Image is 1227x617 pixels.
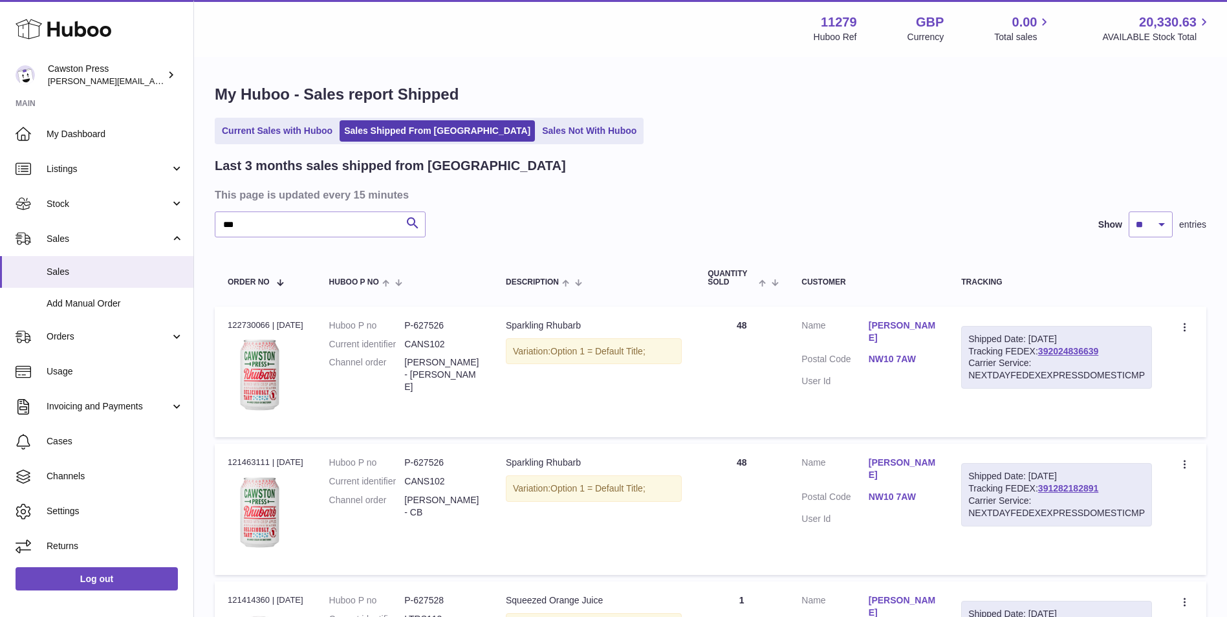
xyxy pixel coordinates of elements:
[869,319,935,344] a: [PERSON_NAME]
[329,278,379,287] span: Huboo P no
[47,266,184,278] span: Sales
[1102,31,1211,43] span: AVAILABLE Stock Total
[506,278,559,287] span: Description
[916,14,944,31] strong: GBP
[968,495,1145,519] div: Carrier Service: NEXTDAYFEDEXEXPRESSDOMESTICMP
[506,594,682,607] div: Squeezed Orange Juice
[695,307,788,438] td: 48
[1102,14,1211,43] a: 20,330.63 AVAILABLE Stock Total
[550,483,646,493] span: Option 1 = Default Title;
[968,333,1145,345] div: Shipped Date: [DATE]
[47,470,184,482] span: Channels
[968,470,1145,482] div: Shipped Date: [DATE]
[329,475,405,488] dt: Current identifier
[329,356,405,393] dt: Channel order
[994,31,1052,43] span: Total sales
[47,435,184,448] span: Cases
[695,444,788,575] td: 48
[329,494,405,519] dt: Channel order
[404,494,480,519] dd: [PERSON_NAME] - CB
[1098,219,1122,231] label: Show
[329,594,405,607] dt: Huboo P no
[47,540,184,552] span: Returns
[506,457,682,469] div: Sparkling Rhubarb
[47,298,184,310] span: Add Manual Order
[404,356,480,393] dd: [PERSON_NAME] - [PERSON_NAME]
[340,120,535,142] a: Sales Shipped From [GEOGRAPHIC_DATA]
[968,357,1145,382] div: Carrier Service: NEXTDAYFEDEXEXPRESSDOMESTICMP
[801,319,868,347] dt: Name
[506,475,682,502] div: Variation:
[801,278,935,287] div: Customer
[1012,14,1037,31] span: 0.00
[215,157,566,175] h2: Last 3 months sales shipped from [GEOGRAPHIC_DATA]
[550,346,646,356] span: Option 1 = Default Title;
[228,335,292,421] img: 112791717167690.png
[47,233,170,245] span: Sales
[404,319,480,332] dd: P-627526
[404,338,480,351] dd: CANS102
[801,375,868,387] dt: User Id
[329,457,405,469] dt: Huboo P no
[1179,219,1206,231] span: entries
[47,330,170,343] span: Orders
[228,319,303,331] div: 122730066 | [DATE]
[537,120,641,142] a: Sales Not With Huboo
[801,457,868,484] dt: Name
[228,473,292,559] img: 112791717167690.png
[821,14,857,31] strong: 11279
[228,278,270,287] span: Order No
[16,567,178,590] a: Log out
[801,491,868,506] dt: Postal Code
[47,400,170,413] span: Invoicing and Payments
[228,594,303,606] div: 121414360 | [DATE]
[801,513,868,525] dt: User Id
[404,594,480,607] dd: P-627528
[1038,346,1098,356] a: 392024836639
[961,326,1152,389] div: Tracking FEDEX:
[16,65,35,85] img: thomas.carson@cawstonpress.com
[708,270,755,287] span: Quantity Sold
[48,63,164,87] div: Cawston Press
[329,319,405,332] dt: Huboo P no
[215,188,1203,202] h3: This page is updated every 15 minutes
[47,505,184,517] span: Settings
[994,14,1052,43] a: 0.00 Total sales
[869,491,935,503] a: NW10 7AW
[404,475,480,488] dd: CANS102
[869,457,935,481] a: [PERSON_NAME]
[506,338,682,365] div: Variation:
[228,457,303,468] div: 121463111 | [DATE]
[506,319,682,332] div: Sparkling Rhubarb
[47,198,170,210] span: Stock
[801,353,868,369] dt: Postal Code
[217,120,337,142] a: Current Sales with Huboo
[404,457,480,469] dd: P-627526
[869,353,935,365] a: NW10 7AW
[48,76,329,86] span: [PERSON_NAME][EMAIL_ADDRESS][PERSON_NAME][DOMAIN_NAME]
[907,31,944,43] div: Currency
[1139,14,1197,31] span: 20,330.63
[1038,483,1098,493] a: 391282182891
[329,338,405,351] dt: Current identifier
[814,31,857,43] div: Huboo Ref
[961,463,1152,526] div: Tracking FEDEX:
[47,365,184,378] span: Usage
[961,278,1152,287] div: Tracking
[47,128,184,140] span: My Dashboard
[47,163,170,175] span: Listings
[215,84,1206,105] h1: My Huboo - Sales report Shipped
